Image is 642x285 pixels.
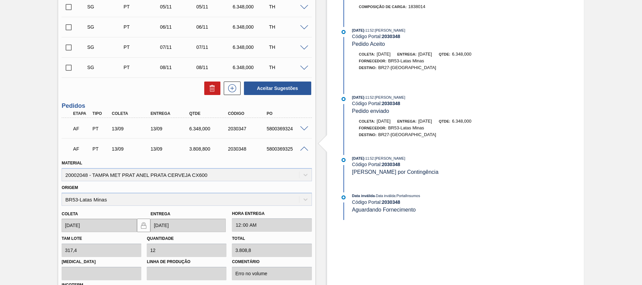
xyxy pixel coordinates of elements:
[382,199,400,205] strong: 2030348
[194,44,235,50] div: 07/11/2025
[158,24,199,30] div: 06/11/2025
[187,146,231,152] div: 3.808,800
[149,111,192,116] div: Entrega
[267,44,308,50] div: TH
[352,207,416,213] span: Aguardando Fornecimento
[220,82,241,95] div: Nova sugestão
[71,121,92,136] div: Aguardando Faturamento
[194,24,235,30] div: 06/11/2025
[265,111,308,116] div: PO
[158,4,199,9] div: 05/11/2025
[73,126,90,131] p: AF
[352,169,438,175] span: [PERSON_NAME] por Contingência
[452,119,471,124] span: 6.348,000
[85,44,126,50] div: Sugestão Criada
[194,4,235,9] div: 05/11/2025
[226,146,270,152] div: 2030348
[377,52,391,57] span: [DATE]
[267,24,308,30] div: TH
[241,81,312,96] div: Aceitar Sugestões
[397,52,417,56] span: Entrega:
[62,185,78,190] label: Origem
[418,119,432,124] span: [DATE]
[62,219,137,232] input: dd/mm/yyyy
[110,126,153,131] div: 13/09/2025
[226,126,270,131] div: 2030347
[244,82,311,95] button: Aceitar Sugestões
[352,28,364,32] span: [DATE]
[62,161,82,165] label: Material
[62,257,141,267] label: [MEDICAL_DATA]
[395,194,420,198] span: : PortalInsumos
[232,236,245,241] label: Total
[147,236,174,241] label: Quantidade
[342,158,346,162] img: atual
[150,212,170,216] label: Entrega
[359,126,387,130] span: Fornecedor:
[359,119,375,123] span: Coleta:
[382,34,400,39] strong: 2030348
[149,146,192,152] div: 13/09/2025
[231,65,271,70] div: 6.348,000
[374,28,405,32] span: : [PERSON_NAME]
[91,111,111,116] div: Tipo
[408,4,425,9] span: 1838014
[265,126,308,131] div: 5800369324
[91,126,111,131] div: Pedido de Transferência
[375,194,395,198] span: - Data inválida
[85,24,126,30] div: Sugestão Criada
[352,34,512,39] div: Código Portal:
[378,132,436,137] span: BR27-[GEOGRAPHIC_DATA]
[150,219,226,232] input: dd/mm/yyyy
[374,156,405,160] span: : [PERSON_NAME]
[71,141,92,156] div: Aguardando Faturamento
[364,96,374,99] span: - 11:52
[122,65,162,70] div: Pedido de Transferência
[267,4,308,9] div: TH
[226,111,270,116] div: Código
[149,126,192,131] div: 13/09/2025
[452,52,471,57] span: 6.348,000
[352,101,512,106] div: Código Portal:
[342,30,346,34] img: atual
[397,119,417,123] span: Entrega:
[73,146,90,152] p: AF
[232,209,312,219] label: Hora Entrega
[364,157,374,160] span: - 11:52
[374,95,405,99] span: : [PERSON_NAME]
[382,162,400,167] strong: 2030348
[122,44,162,50] div: Pedido de Transferência
[382,101,400,106] strong: 2030348
[265,146,308,152] div: 5800369325
[352,156,364,160] span: [DATE]
[187,111,231,116] div: Qtde
[231,4,271,9] div: 6.348,000
[418,52,432,57] span: [DATE]
[378,65,436,70] span: BR27-[GEOGRAPHIC_DATA]
[352,41,385,47] span: Pedido Aceito
[352,194,375,198] span: Data inválida
[194,65,235,70] div: 08/11/2025
[158,65,199,70] div: 08/11/2025
[439,52,450,56] span: Qtde:
[388,125,424,130] span: BR53-Latas Minas
[359,52,375,56] span: Coleta:
[62,212,78,216] label: Coleta
[377,119,391,124] span: [DATE]
[359,133,377,137] span: Destino:
[122,4,162,9] div: Pedido de Transferência
[62,102,312,109] h3: Pedidos
[158,44,199,50] div: 07/11/2025
[388,58,424,63] span: BR53-Latas Minas
[439,119,450,123] span: Qtde:
[359,59,387,63] span: Fornecedor:
[85,65,126,70] div: Sugestão Criada
[140,221,148,229] img: locked
[122,24,162,30] div: Pedido de Transferência
[364,29,374,32] span: - 11:52
[352,162,512,167] div: Código Portal:
[359,66,377,70] span: Destino:
[85,4,126,9] div: Sugestão Criada
[352,95,364,99] span: [DATE]
[201,82,220,95] div: Excluir Sugestões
